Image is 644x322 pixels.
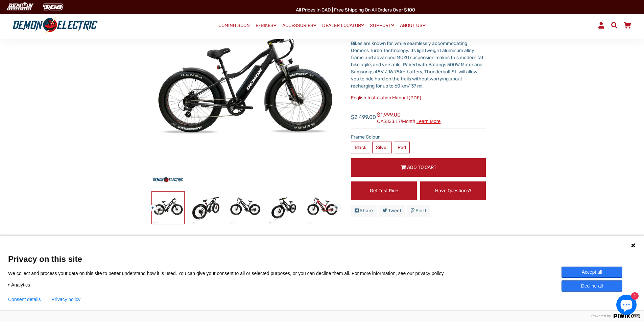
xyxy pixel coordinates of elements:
img: Thunderbolt SL Fat Tire eBike - Demon Electric [190,192,223,224]
button: Next [333,201,337,209]
a: Have Questions? [420,181,486,200]
span: Tweet [388,208,401,214]
p: We collect and process your data on this site to better understand how it is used. You can give y... [8,270,455,276]
label: Frame Colour [351,133,486,141]
img: Thunderbolt SL Fat Tire eBike - Demon Electric [229,192,261,224]
button: Accept all [562,267,622,278]
a: SUPPORT [367,21,397,30]
inbox-online-store-chat: Shopify online store chat [614,295,639,317]
span: Share [360,208,373,214]
img: Thunderbolt SL Fat Tire eBike - Demon Electric [306,192,338,224]
a: ACCESSORIES [280,21,319,30]
img: Thunderbolt SL Fat Tire eBike - Demon Electric [267,192,300,224]
img: Thunderbolt SL Fat Tire eBike - Demon Electric [152,192,184,224]
button: Consent details [8,297,41,302]
button: Add to Cart [351,158,486,177]
button: Decline all [562,280,622,292]
span: Analytics [11,282,30,288]
label: Black [351,142,370,153]
a: E-BIKES [253,21,279,30]
a: COMING SOON [216,21,252,30]
a: Get Test Ride [351,181,417,200]
a: DEALER LOCATOR [320,21,366,30]
span: Privacy on this site [8,254,636,264]
button: Previous [149,201,153,209]
span: Powered by [589,314,614,318]
span: $1,999.00 [377,111,440,124]
img: Demon Electric logo [10,17,100,34]
span: $2,499.00 [351,113,376,121]
span: Add to Cart [407,165,436,170]
img: TGB Canada [39,1,67,13]
label: Red [394,142,410,153]
span: Pin it [415,208,426,214]
label: Silver [372,142,392,153]
span: All Prices in CAD | Free shipping on all orders over $100 [296,7,415,13]
a: ABOUT US [398,21,428,30]
a: Privacy policy [52,297,81,302]
img: Demon Electric [3,1,36,13]
span: Designed to go anywhere, ride everywhere, and do it all with ease. Thunderbolt SL provides all of... [351,26,483,89]
a: English Installation Manual (PDF) [351,95,421,101]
